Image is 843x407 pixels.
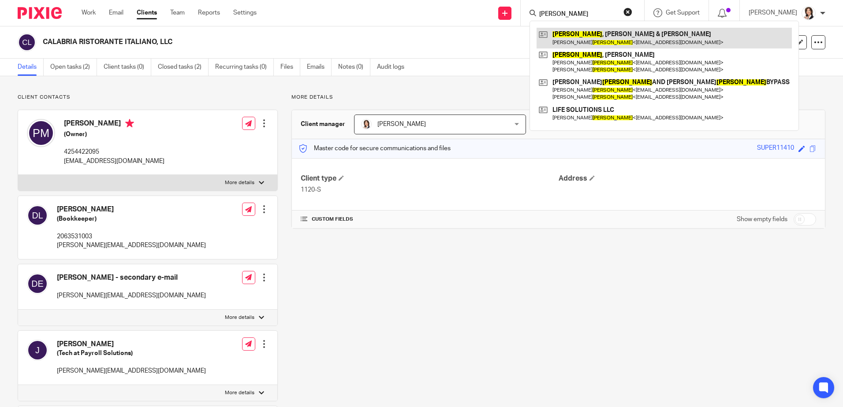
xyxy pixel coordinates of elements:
[104,59,151,76] a: Client tasks (0)
[749,8,797,17] p: [PERSON_NAME]
[64,119,164,130] h4: [PERSON_NAME]
[377,59,411,76] a: Audit logs
[301,120,345,129] h3: Client manager
[291,94,825,101] p: More details
[57,366,206,375] p: [PERSON_NAME][EMAIL_ADDRESS][DOMAIN_NAME]
[215,59,274,76] a: Recurring tasks (0)
[27,119,55,147] img: svg%3E
[18,7,62,19] img: Pixie
[109,8,123,17] a: Email
[361,119,372,129] img: BW%20Website%203%20-%20square.jpg
[338,59,370,76] a: Notes (0)
[170,8,185,17] a: Team
[57,241,206,250] p: [PERSON_NAME][EMAIL_ADDRESS][DOMAIN_NAME]
[137,8,157,17] a: Clients
[57,232,206,241] p: 2063531003
[64,130,164,139] h5: (Owner)
[125,119,134,128] i: Primary
[538,11,618,18] input: Search
[301,185,558,194] p: 1120-S
[57,291,206,300] p: [PERSON_NAME][EMAIL_ADDRESS][DOMAIN_NAME]
[57,215,206,223] h5: (Bookkeeper)
[301,174,558,183] h4: Client type
[225,179,254,186] p: More details
[666,10,700,16] span: Get Support
[737,215,787,224] label: Show empty fields
[18,94,278,101] p: Client contacts
[158,59,209,76] a: Closed tasks (2)
[57,340,206,349] h4: [PERSON_NAME]
[57,349,206,358] h5: (Tech at Payroll Solutions)
[198,8,220,17] a: Reports
[18,33,36,52] img: svg%3E
[225,314,254,321] p: More details
[280,59,300,76] a: Files
[18,59,44,76] a: Details
[301,216,558,223] h4: CUSTOM FIELDS
[27,273,48,294] img: svg%3E
[307,59,332,76] a: Emails
[64,148,164,156] p: 4254422095
[57,205,206,214] h4: [PERSON_NAME]
[802,6,816,20] img: BW%20Website%203%20-%20square.jpg
[233,8,257,17] a: Settings
[57,273,206,282] h4: [PERSON_NAME] - secondary e-mail
[43,37,573,47] h2: CALABRIA RISTORANTE ITALIANO, LLC
[82,8,96,17] a: Work
[50,59,97,76] a: Open tasks (2)
[757,144,794,154] div: SUPER11410
[377,121,426,127] span: [PERSON_NAME]
[64,157,164,166] p: [EMAIL_ADDRESS][DOMAIN_NAME]
[27,205,48,226] img: svg%3E
[225,389,254,396] p: More details
[298,144,451,153] p: Master code for secure communications and files
[559,174,816,183] h4: Address
[623,7,632,16] button: Clear
[27,340,48,361] img: svg%3E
